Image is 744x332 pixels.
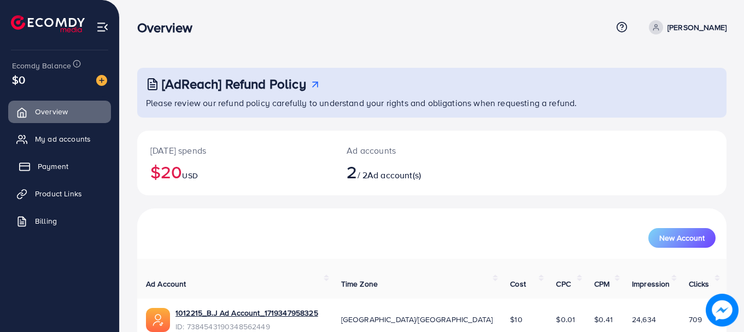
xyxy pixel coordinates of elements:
[8,101,111,123] a: Overview
[347,161,468,182] h2: / 2
[146,278,186,289] span: Ad Account
[706,294,739,327] img: image
[632,278,670,289] span: Impression
[645,20,727,34] a: [PERSON_NAME]
[341,278,378,289] span: Time Zone
[162,76,306,92] h3: [AdReach] Refund Policy
[182,170,197,181] span: USD
[150,144,320,157] p: [DATE] spends
[12,72,25,88] span: $0
[594,314,613,325] span: $0.41
[8,155,111,177] a: Payment
[341,314,493,325] span: [GEOGRAPHIC_DATA]/[GEOGRAPHIC_DATA]
[8,210,111,232] a: Billing
[556,278,570,289] span: CPC
[35,188,82,199] span: Product Links
[150,161,320,182] h2: $20
[667,21,727,34] p: [PERSON_NAME]
[367,169,421,181] span: Ad account(s)
[556,314,575,325] span: $0.01
[689,314,702,325] span: 709
[38,161,68,172] span: Payment
[689,278,710,289] span: Clicks
[175,307,318,318] a: 1012215_B.J Ad Account_1719347958325
[175,321,318,332] span: ID: 7384543190348562449
[96,21,109,33] img: menu
[35,106,68,117] span: Overview
[96,75,107,86] img: image
[659,234,705,242] span: New Account
[347,159,357,184] span: 2
[594,278,610,289] span: CPM
[648,228,716,248] button: New Account
[8,183,111,205] a: Product Links
[11,15,85,32] img: logo
[8,128,111,150] a: My ad accounts
[35,215,57,226] span: Billing
[12,60,71,71] span: Ecomdy Balance
[146,308,170,332] img: ic-ads-acc.e4c84228.svg
[347,144,468,157] p: Ad accounts
[137,20,201,36] h3: Overview
[632,314,656,325] span: 24,634
[35,133,91,144] span: My ad accounts
[510,314,522,325] span: $10
[146,96,720,109] p: Please review our refund policy carefully to understand your rights and obligations when requesti...
[510,278,526,289] span: Cost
